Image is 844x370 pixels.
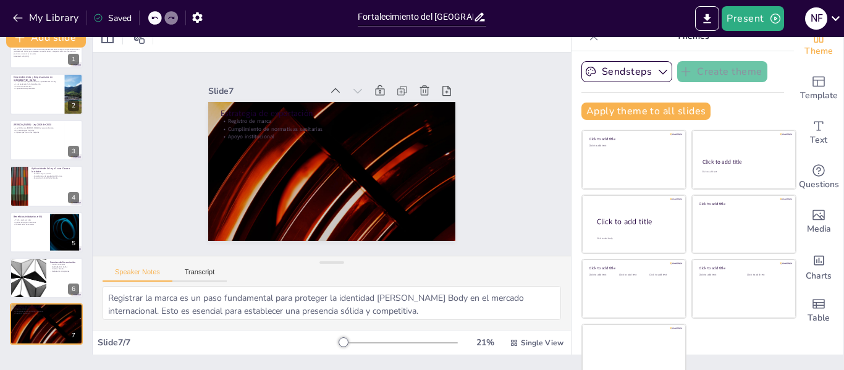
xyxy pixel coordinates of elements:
p: Generated with [URL] [14,55,79,57]
span: Charts [806,269,832,283]
div: 2 [68,100,79,111]
div: 6 [68,284,79,295]
p: La esencia del emprendimiento en [GEOGRAPHIC_DATA] [14,80,61,83]
p: Registro de marca [224,106,446,137]
span: Table [808,311,830,325]
p: Aplicación de la Ley al caso Cocora Institute [32,167,79,174]
p: La importancia de la formalización [14,83,61,85]
div: Click to add title [699,201,787,206]
div: N F [805,7,827,30]
div: 7 [68,330,79,341]
div: 7 [10,303,83,344]
p: Capacidades empresariales [14,87,61,90]
p: Maximización de recursos [14,223,46,225]
div: 3 [68,146,79,157]
div: 6 [10,258,83,298]
p: Acceso a financiación [14,85,61,88]
p: [PERSON_NAME]: Ley 2069 de 2020 [14,123,61,127]
div: Click to add title [699,266,787,271]
span: Theme [804,44,833,58]
div: Slide 7 [215,72,329,96]
div: 4 [68,192,79,203]
span: Template [800,89,838,103]
div: Click to add title [703,158,785,166]
input: Insert title [358,8,473,26]
div: Layout [98,27,117,47]
button: Apply theme to all slides [581,103,711,120]
div: 5 [68,238,79,249]
button: Add slide [6,28,86,48]
div: 21 % [470,337,500,348]
div: Add images, graphics, shapes or video [794,200,843,244]
p: Cumplimiento de normativas sanitarias [224,114,445,145]
p: Tarifas preferenciales [14,219,46,221]
div: Get real-time input from your audience [794,155,843,200]
button: Present [722,6,783,31]
button: Sendsteps [581,61,672,82]
div: Click to add title [589,266,677,271]
div: 2 [10,74,83,114]
p: Apoyo institucional [222,122,444,153]
div: Click to add title [589,137,677,141]
button: Create theme [677,61,767,82]
p: Cumplimiento de regulación del Invima [32,175,79,177]
button: Transcript [172,268,227,282]
div: Click to add text [747,274,786,277]
span: Questions [799,178,839,191]
div: Slide 7 / 7 [98,337,339,348]
div: Click to add text [699,274,738,277]
p: Ejes estratégicos de la ley [14,129,61,132]
button: Export to PowerPoint [695,6,719,31]
p: Desarrollo de habilidades blandas [32,177,79,180]
div: Click to add body [597,237,675,240]
p: Deducciones por inversiones [14,221,46,224]
p: Apoyo institucional [14,313,79,315]
span: Single View [521,338,563,348]
div: 5 [10,212,83,253]
div: Click to add title [597,217,676,227]
p: Emprendimiento y Empresarismo en [GEOGRAPHIC_DATA] [14,75,61,82]
div: Click to add text [649,274,677,277]
div: 1 [10,28,83,69]
p: Registro de marca [14,308,79,311]
div: Add ready made slides [794,66,843,111]
p: Impacto positivo en los negocios [14,132,61,134]
p: Fondos de capital [GEOGRAPHIC_DATA] [50,263,79,267]
div: 4 [10,166,83,206]
textarea: Registrar la marca es un paso fundamental para proteger la identidad [PERSON_NAME] Body en el mer... [103,286,561,320]
div: Add a table [794,288,843,333]
p: Fuentes de financiación [50,261,79,264]
div: 3 [10,120,83,161]
div: Click to add text [589,274,617,277]
div: Add text boxes [794,111,843,155]
div: Saved [93,12,132,24]
div: Change the overall theme [794,22,843,66]
div: Click to add text [619,274,647,277]
p: Este análisis aborda cómo Cocora Institute puede aprovechar la Ley de Emprendimiento en [GEOGRAPH... [14,48,79,55]
p: Exploración de opciones [50,270,79,272]
div: Click to add text [589,145,677,148]
p: Beneficios tributarios e IVA [14,214,46,218]
span: Position [130,30,145,44]
p: Estrategia de exportación [225,96,447,131]
div: 1 [68,54,79,65]
button: N F [805,6,827,31]
div: Click to add text [702,170,784,174]
button: My Library [9,8,84,28]
p: Ley 2069 como [PERSON_NAME] del emprendimiento [14,127,61,129]
p: Créditos blandos [50,268,79,271]
p: Cambio a figura jurídica [32,173,79,175]
span: Media [807,222,831,236]
p: Estrategia de exportación [14,305,79,309]
span: Text [810,133,827,147]
div: Add charts and graphs [794,244,843,288]
button: Speaker Notes [103,268,172,282]
p: Cumplimiento de normativas sanitarias [14,310,79,313]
